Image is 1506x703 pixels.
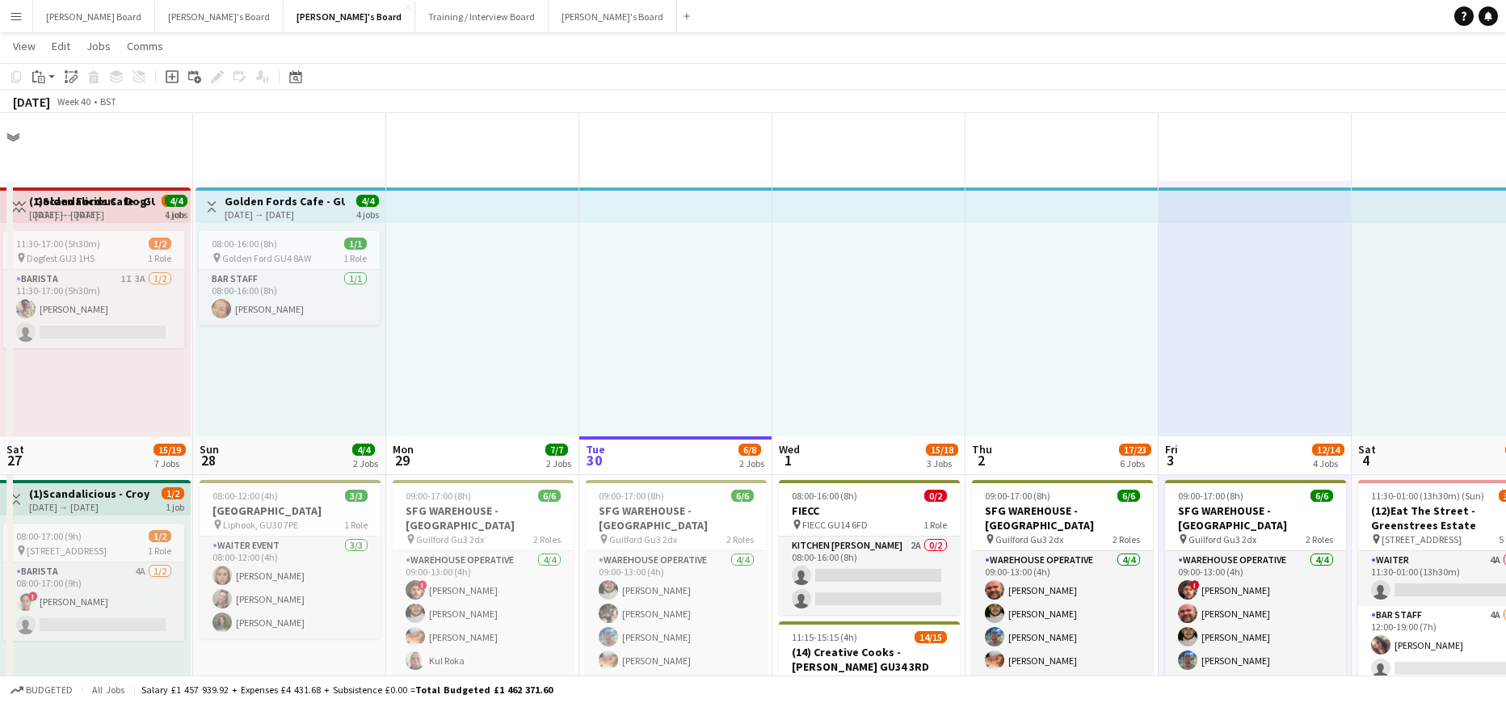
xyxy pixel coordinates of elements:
app-card-role: WAITER EVENT3/308:00-12:00 (4h)[PERSON_NAME][PERSON_NAME][PERSON_NAME] [200,537,381,638]
span: 6/8 [738,444,761,456]
div: 3 Jobs [927,457,957,469]
h3: SFG WAREHOUSE - [GEOGRAPHIC_DATA] [393,503,574,533]
span: All jobs [89,684,128,696]
span: 09:00-17:00 (8h) [1178,490,1243,502]
app-card-role: Warehouse Operative4/409:00-13:00 (4h)[PERSON_NAME][PERSON_NAME][PERSON_NAME][PERSON_NAME] [586,551,767,676]
span: Guilford Gu3 2dx [416,533,484,545]
span: 11:15-15:15 (4h) [792,631,857,643]
span: 2 [970,451,992,469]
span: 0/2 [924,490,947,502]
a: Jobs [80,36,117,57]
button: Budgeted [8,681,75,699]
span: 2 Roles [1113,533,1140,545]
div: 2 Jobs [546,457,571,469]
span: Jobs [86,39,111,53]
app-card-role: BAR STAFF1/108:00-16:00 (8h)[PERSON_NAME] [199,270,380,325]
app-job-card: 08:00-12:00 (4h)3/3[GEOGRAPHIC_DATA] Liphook, GU30 7PE1 RoleWAITER EVENT3/308:00-12:00 (4h)[PERSO... [200,480,381,638]
span: Comms [127,39,163,53]
span: 15/18 [926,444,958,456]
app-job-card: 11:30-17:00 (5h30m)1/2 Dogfest GU3 1HS1 RoleBarista1I3A1/211:30-17:00 (5h30m)[PERSON_NAME] [3,231,184,348]
span: Mon [393,442,414,457]
span: [STREET_ADDRESS] [1382,533,1462,545]
span: 1/2 [149,238,171,250]
span: 1/2 [162,487,184,499]
span: 14/15 [915,631,947,643]
span: 6/6 [1310,490,1333,502]
span: 30 [583,451,605,469]
div: 4 jobs [356,207,379,221]
h3: Golden Fords Cafe - GU4 8AW [225,194,345,208]
span: 1 Role [343,252,367,264]
span: Sat [1358,442,1376,457]
div: 4 Jobs [1313,457,1344,469]
span: Week 40 [53,95,94,107]
span: 2 Roles [1306,533,1333,545]
span: 11:30-17:00 (5h30m) [16,238,100,250]
a: Edit [45,36,77,57]
span: 17/23 [1119,444,1151,456]
h3: [GEOGRAPHIC_DATA] [200,503,381,518]
span: 3 [1163,451,1178,469]
span: 29 [390,451,414,469]
div: [DATE] → [DATE] [29,501,149,513]
div: 1 job [166,499,184,513]
span: 4 [1356,451,1376,469]
h3: (14) Creative Cooks - [PERSON_NAME] GU34 3RD [779,645,960,674]
app-card-role: Warehouse Operative4/409:00-13:00 (4h)[PERSON_NAME][PERSON_NAME][PERSON_NAME][PERSON_NAME] [972,551,1153,676]
span: 1/2 [149,530,171,542]
span: Sat [6,442,24,457]
span: Guilford Gu3 2dx [995,533,1063,545]
span: 6/6 [1117,490,1140,502]
span: 1 Role [923,675,947,687]
app-job-card: 08:00-16:00 (8h)0/2FIECC FIECC GU14 6FD1 RoleKitchen [PERSON_NAME]2A0/208:00-16:00 (8h) [779,480,960,615]
span: 1 Role [148,252,171,264]
span: Budgeted [26,684,73,696]
span: View [13,39,36,53]
span: 08:00-12:00 (4h) [212,490,278,502]
button: [PERSON_NAME]'s Board [549,1,677,32]
h3: SFG WAREHOUSE - [GEOGRAPHIC_DATA] [1165,503,1346,533]
h3: SFG WAREHOUSE - [GEOGRAPHIC_DATA] [586,503,767,533]
span: Liphook, GU30 7PE [223,519,298,531]
a: Comms [120,36,170,57]
span: ! [1190,580,1200,590]
span: Guilford Gu3 2dx [609,533,677,545]
span: Thu [972,442,992,457]
button: [PERSON_NAME] Board [33,1,155,32]
app-job-card: 08:00-16:00 (8h)1/1 Golden Ford GU4 8AW1 RoleBAR STAFF1/108:00-16:00 (8h)[PERSON_NAME] [199,231,380,325]
span: [STREET_ADDRESS] [27,545,107,557]
span: Sun [200,442,219,457]
span: 27 [4,451,24,469]
app-job-card: 08:00-17:00 (9h)1/2 [STREET_ADDRESS]1 RoleBarista4A1/208:00-17:00 (9h)![PERSON_NAME] [3,524,184,641]
h3: SFG WAREHOUSE - [GEOGRAPHIC_DATA] [972,503,1153,533]
span: 08:00-16:00 (8h) [792,490,857,502]
app-card-role: Warehouse Operative4/409:00-13:00 (4h)![PERSON_NAME][PERSON_NAME][PERSON_NAME]Kul Roka [393,551,574,676]
span: 4/4 [356,195,379,207]
button: [PERSON_NAME]'s Board [155,1,284,32]
span: 6/6 [731,490,754,502]
div: [DATE] [13,94,50,110]
span: 08:00-16:00 (8h) [212,238,277,250]
div: 4 jobs [165,207,187,221]
span: 1 Role [344,519,368,531]
span: Total Budgeted £1 462 371.60 [415,684,553,696]
span: Wed [779,442,800,457]
span: Tue [586,442,605,457]
div: 6 Jobs [1120,457,1151,469]
span: 1/1 [344,238,367,250]
h3: FIECC [779,503,960,518]
button: Training / Interview Board [415,1,549,32]
h3: (1)Scandalicious - Croydon CR2 9EA [29,486,149,501]
h3: Golden Fords Cafe - GU4 8AW [35,194,155,208]
div: [DATE] → [DATE] [225,208,345,221]
app-card-role: Warehouse Operative4/409:00-13:00 (4h)![PERSON_NAME][PERSON_NAME][PERSON_NAME][PERSON_NAME] [1165,551,1346,676]
span: 3/3 [345,490,368,502]
span: Edit [52,39,70,53]
span: 2 Roles [726,533,754,545]
span: 1 [776,451,800,469]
